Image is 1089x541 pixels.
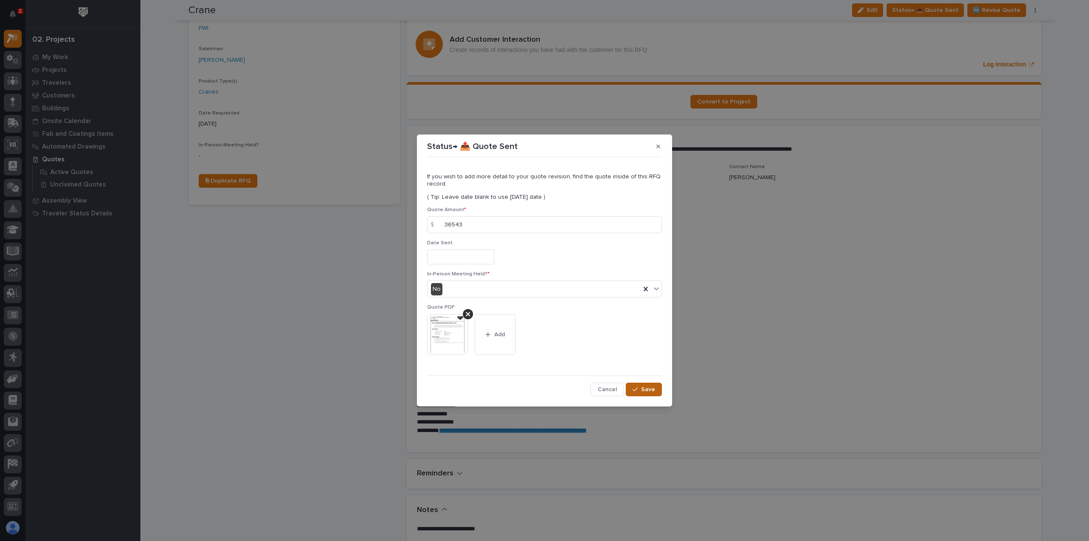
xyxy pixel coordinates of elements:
[427,272,490,277] span: In-Person Meeting Held?
[427,141,518,152] p: Status→ 📤 Quote Sent
[641,386,655,393] span: Save
[475,314,516,355] button: Add
[598,386,617,393] span: Cancel
[427,194,662,201] p: ( Tip: Leave date blank to use [DATE] date )
[427,216,444,233] div: $
[427,305,455,310] span: Quote PDF
[427,240,453,246] span: Date Sent
[427,173,662,188] p: If you wish to add more detail to your quote revision, find the quote inside of this RFQ record.
[626,383,662,396] button: Save
[427,207,466,212] span: Quote Amount
[494,331,505,338] span: Add
[590,383,624,396] button: Cancel
[431,283,442,295] div: No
